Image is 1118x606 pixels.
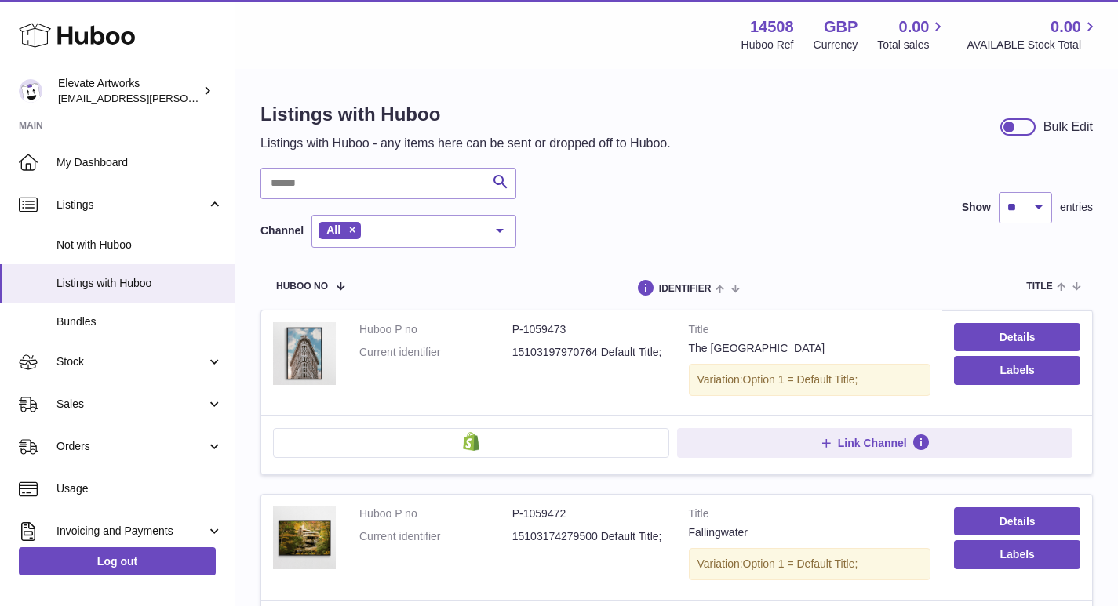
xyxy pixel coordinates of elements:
span: identifier [659,284,712,294]
div: Huboo Ref [741,38,794,53]
a: Details [954,507,1080,535]
img: The Flatiron Building [273,322,336,385]
span: Stock [56,354,206,369]
strong: Title [689,322,931,341]
span: Option 1 = Default Title; [743,373,858,386]
span: Usage [56,481,223,496]
span: Listings [56,198,206,212]
span: Huboo no [276,281,328,292]
a: 0.00 AVAILABLE Stock Total [967,16,1099,53]
div: Elevate Artworks [58,76,199,106]
span: [EMAIL_ADDRESS][PERSON_NAME][DOMAIN_NAME] [58,92,315,104]
span: Not with Huboo [56,238,223,252]
span: Bundles [56,314,223,329]
div: Variation: [689,548,931,580]
span: 0.00 [899,16,930,38]
dt: Huboo P no [359,506,512,521]
h1: Listings with Huboo [260,102,671,127]
span: Listings with Huboo [56,276,223,291]
strong: Title [689,506,931,525]
img: Fallingwater [273,506,336,569]
strong: GBP [824,16,858,38]
button: Link Channel [677,428,1073,458]
span: AVAILABLE Stock Total [967,38,1099,53]
button: Labels [954,356,1080,384]
dd: P-1059472 [512,506,665,521]
span: entries [1060,200,1093,215]
span: Sales [56,397,206,412]
img: shopify-small.png [463,432,479,451]
label: Show [962,200,991,215]
a: Log out [19,547,216,575]
div: The [GEOGRAPHIC_DATA] [689,341,931,356]
dd: P-1059473 [512,322,665,337]
a: Details [954,323,1080,351]
dd: 15103174279500 Default Title; [512,529,665,544]
label: Channel [260,223,304,238]
div: Variation: [689,364,931,396]
span: Link Channel [838,436,907,450]
dt: Huboo P no [359,322,512,337]
span: Orders [56,439,206,454]
div: Fallingwater [689,525,931,540]
span: Option 1 = Default Title; [743,557,858,570]
p: Listings with Huboo - any items here can be sent or dropped off to Huboo. [260,135,671,152]
span: Invoicing and Payments [56,524,206,539]
img: conor.barry@elevateartworks.com [19,79,42,103]
div: Currency [814,38,858,53]
dt: Current identifier [359,529,512,544]
div: Bulk Edit [1043,118,1093,136]
dt: Current identifier [359,345,512,360]
dd: 15103197970764 Default Title; [512,345,665,360]
strong: 14508 [750,16,794,38]
button: Labels [954,540,1080,568]
a: 0.00 Total sales [877,16,947,53]
span: My Dashboard [56,155,223,170]
span: 0.00 [1051,16,1081,38]
span: title [1026,281,1052,292]
span: All [326,223,340,236]
span: Total sales [877,38,947,53]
